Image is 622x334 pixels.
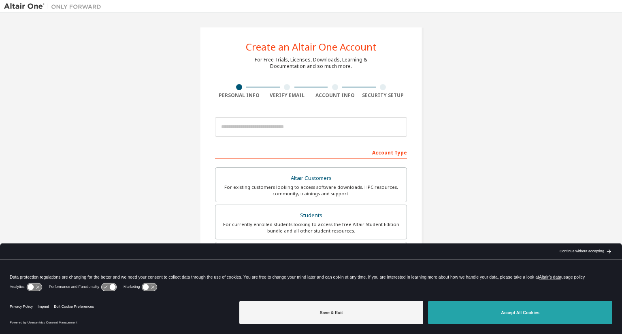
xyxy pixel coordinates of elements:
[263,92,311,99] div: Verify Email
[4,2,105,11] img: Altair One
[255,57,367,70] div: For Free Trials, Licenses, Downloads, Learning & Documentation and so much more.
[359,92,407,99] div: Security Setup
[220,184,402,197] div: For existing customers looking to access software downloads, HPC resources, community, trainings ...
[246,42,377,52] div: Create an Altair One Account
[311,92,359,99] div: Account Info
[220,173,402,184] div: Altair Customers
[215,92,263,99] div: Personal Info
[220,210,402,221] div: Students
[215,146,407,159] div: Account Type
[220,221,402,234] div: For currently enrolled students looking to access the free Altair Student Edition bundle and all ...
